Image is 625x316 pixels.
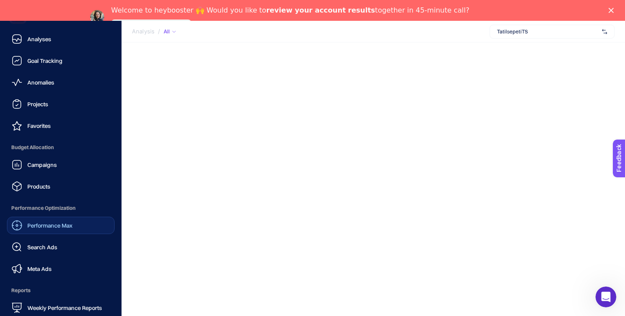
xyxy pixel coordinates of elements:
[27,122,51,129] span: Favorites
[27,222,72,229] span: Performance Max
[158,28,160,35] span: /
[7,156,115,173] a: Campaigns
[497,28,599,35] span: TatilsepetiTS
[27,304,102,311] span: Weekly Performance Reports
[7,178,115,195] a: Products
[7,52,115,69] a: Goal Tracking
[7,30,115,48] a: Analyses
[27,79,54,86] span: Anomalies
[7,199,115,217] span: Performance Optimization
[27,101,48,108] span: Projects
[7,74,115,91] a: Anomalies
[7,139,115,156] span: Budget Allocation
[111,6,469,15] div: Welcome to heybooster 🙌 Would you like to together in 45-minute call?
[595,287,616,307] iframe: Intercom live chat
[27,265,52,272] span: Meta Ads
[266,6,345,14] b: review your account
[111,20,191,30] a: Speak with an Expert
[7,117,115,134] a: Favorites
[7,282,115,299] span: Reports
[132,28,155,35] span: Analysis
[27,161,57,168] span: Campaigns
[7,217,115,234] a: Performance Max
[7,238,115,256] a: Search Ads
[27,36,51,42] span: Analyses
[27,183,50,190] span: Products
[7,260,115,277] a: Meta Ads
[602,27,607,36] img: svg%3e
[609,8,617,13] div: Close
[164,28,176,35] div: All
[27,57,62,64] span: Goal Tracking
[27,244,57,251] span: Search Ads
[5,3,33,10] span: Feedback
[348,6,375,14] b: results
[7,95,115,113] a: Projects
[90,10,104,24] img: Profile image for Neslihan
